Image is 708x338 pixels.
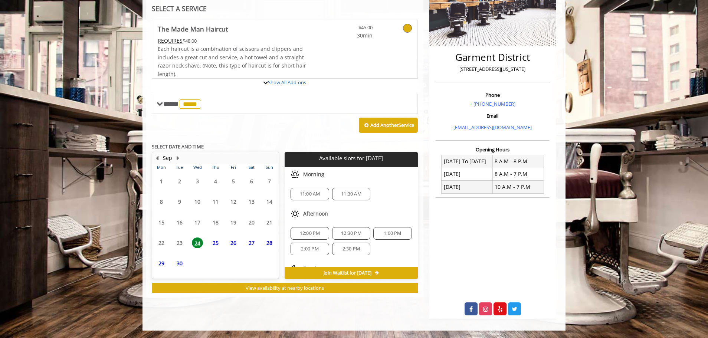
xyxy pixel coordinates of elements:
[303,266,323,272] span: Evening
[152,143,204,150] b: SELECT DATE AND TIME
[342,246,360,252] span: 2:30 PM
[288,155,414,161] p: Available slots for [DATE]
[175,154,181,162] button: Next Month
[341,191,361,197] span: 11:30 AM
[301,246,318,252] span: 2:00 PM
[246,237,257,248] span: 27
[384,230,401,236] span: 1:00 PM
[291,243,329,255] div: 2:00 PM
[242,164,260,171] th: Sat
[189,233,206,253] td: Select day24
[341,230,361,236] span: 12:30 PM
[228,237,239,248] span: 26
[437,52,548,63] h2: Garment District
[303,171,324,177] span: Morning
[189,164,206,171] th: Wed
[373,227,412,240] div: 1:00 PM
[158,37,183,44] span: This service needs some Advance to be paid before we block your appointment
[291,227,329,240] div: 12:00 PM
[492,168,544,180] td: 8 A.M - 7 P.M
[268,79,306,86] a: Show All Add-ons
[300,230,320,236] span: 12:00 PM
[324,270,371,276] span: Join Waitlist for [DATE]
[246,285,324,291] span: View availability at nearby locations
[206,164,224,171] th: Thu
[492,155,544,168] td: 8 A.M - 8 P.M
[332,227,370,240] div: 12:30 PM
[152,78,418,79] div: The Made Man Haircut Add-onS
[158,37,307,45] div: $48.00
[224,164,242,171] th: Fri
[224,233,242,253] td: Select day26
[210,237,221,248] span: 25
[329,32,373,40] span: 30min
[291,209,299,218] img: afternoon slots
[437,113,548,118] h3: Email
[442,181,493,193] td: [DATE]
[436,147,550,152] h3: Opening Hours
[260,164,279,171] th: Sun
[158,45,306,77] span: Each haircut is a combination of scissors and clippers and includes a great cut and service, a ho...
[260,233,279,253] td: Select day28
[370,122,414,128] b: Add Another Service
[206,233,224,253] td: Select day25
[332,243,370,255] div: 2:30 PM
[291,170,299,179] img: morning slots
[437,92,548,98] h3: Phone
[492,181,544,193] td: 10 A.M - 7 P.M
[170,253,188,273] td: Select day30
[442,168,493,180] td: [DATE]
[264,237,275,248] span: 28
[163,154,172,162] button: Sep
[437,65,548,73] p: [STREET_ADDRESS][US_STATE]
[152,5,418,12] div: SELECT A SERVICE
[156,258,167,269] span: 29
[332,188,370,200] div: 11:30 AM
[291,264,299,273] img: evening slots
[470,101,515,107] a: + [PHONE_NUMBER]
[359,118,418,133] button: Add AnotherService
[291,188,329,200] div: 11:00 AM
[442,155,493,168] td: [DATE] To [DATE]
[152,283,418,293] button: View availability at nearby locations
[329,20,373,40] a: $45.00
[154,154,160,162] button: Previous Month
[242,233,260,253] td: Select day27
[174,258,185,269] span: 30
[170,164,188,171] th: Tue
[192,237,203,248] span: 24
[153,164,170,171] th: Mon
[300,191,320,197] span: 11:00 AM
[303,211,328,217] span: Afternoon
[158,24,228,34] b: The Made Man Haircut
[453,124,532,131] a: [EMAIL_ADDRESS][DOMAIN_NAME]
[153,253,170,273] td: Select day29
